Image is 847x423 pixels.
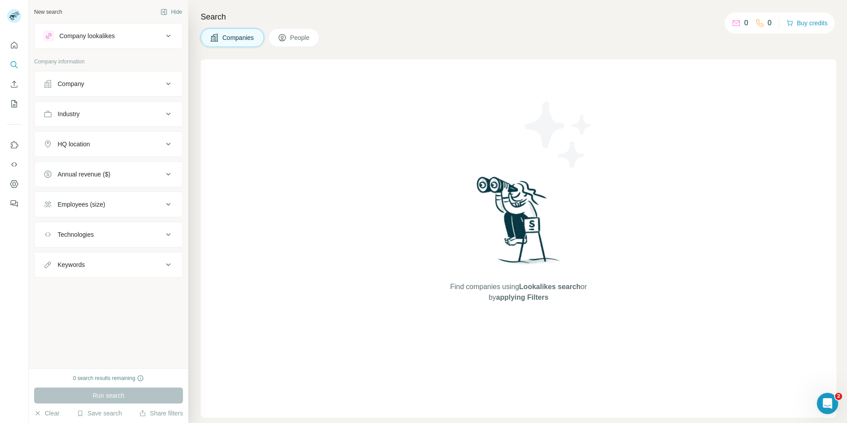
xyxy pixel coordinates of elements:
div: Industry [58,110,80,118]
button: Save search [77,409,122,418]
button: Company [35,73,183,94]
button: Employees (size) [35,194,183,215]
button: Dashboard [7,176,21,192]
button: Feedback [7,196,21,211]
button: Use Surfe on LinkedIn [7,137,21,153]
img: Surfe Illustration - Woman searching with binoculars [473,174,565,273]
span: Find companies using or by [447,282,589,303]
button: My lists [7,96,21,112]
button: Quick start [7,37,21,53]
button: Enrich CSV [7,76,21,92]
span: Companies [222,33,255,42]
span: People [290,33,311,42]
p: 0 [768,18,772,28]
button: Buy credits [786,17,828,29]
div: HQ location [58,140,90,149]
button: Annual revenue ($) [35,164,183,185]
button: Search [7,57,21,73]
span: Lookalikes search [519,283,581,290]
span: applying Filters [496,294,548,301]
button: Technologies [35,224,183,245]
button: Industry [35,103,183,125]
button: Share filters [139,409,183,418]
div: New search [34,8,62,16]
button: HQ location [35,133,183,155]
p: Company information [34,58,183,66]
h4: Search [201,11,836,23]
p: 0 [744,18,748,28]
button: Hide [154,5,188,19]
div: Employees (size) [58,200,105,209]
div: Annual revenue ($) [58,170,110,179]
iframe: Intercom live chat [817,393,838,414]
button: Company lookalikes [35,25,183,47]
div: Keywords [58,260,85,269]
button: Keywords [35,254,183,275]
span: 2 [835,393,842,400]
div: 0 search results remaining [73,374,144,382]
button: Use Surfe API [7,157,21,172]
div: Technologies [58,230,94,239]
button: Clear [34,409,59,418]
div: Company lookalikes [59,31,115,40]
div: Company [58,79,84,88]
img: Surfe Illustration - Stars [519,95,598,175]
